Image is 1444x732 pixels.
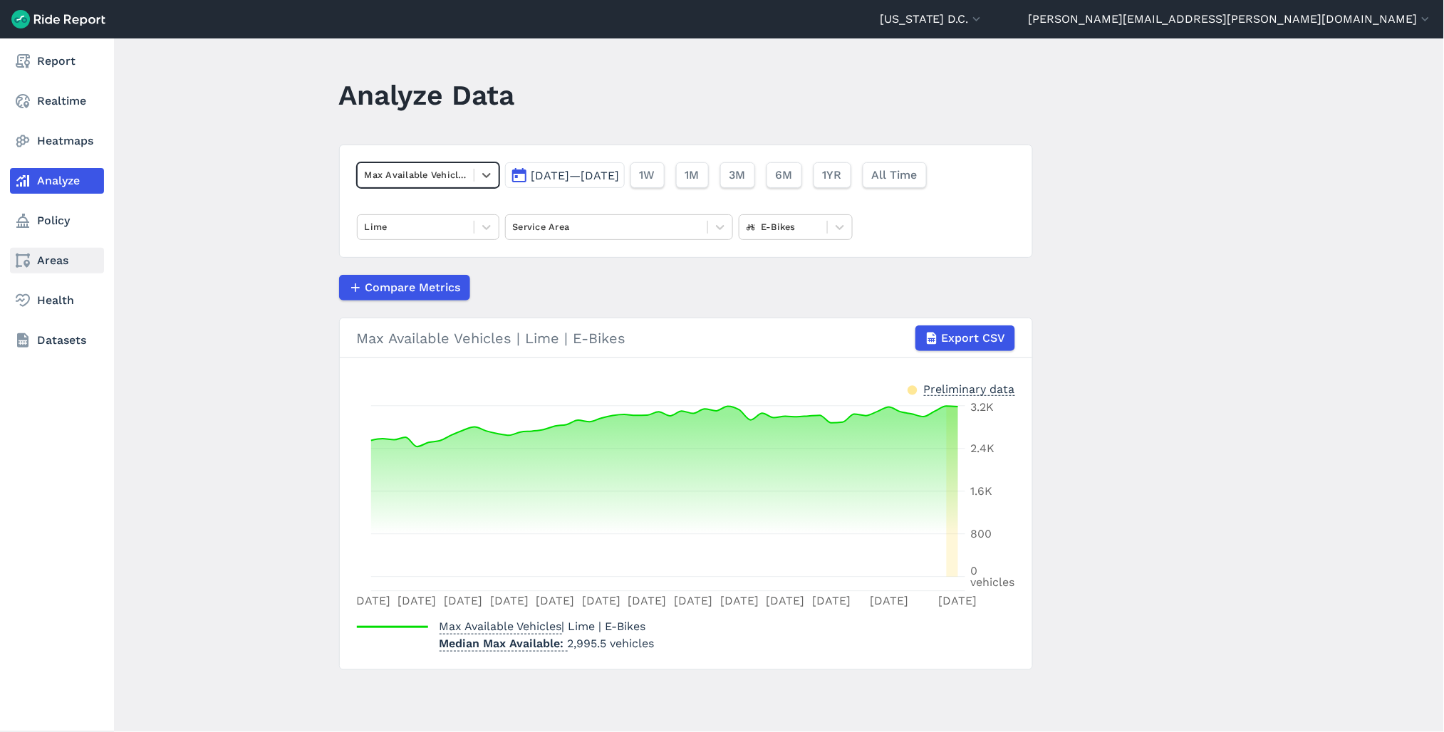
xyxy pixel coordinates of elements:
[10,288,104,313] a: Health
[814,162,851,188] button: 1YR
[339,75,515,115] h1: Analyze Data
[10,168,104,194] a: Analyze
[365,279,461,296] span: Compare Metrics
[352,594,390,607] tspan: [DATE]
[823,167,842,184] span: 1YR
[942,330,1006,347] span: Export CSV
[531,169,620,182] span: [DATE]—[DATE]
[971,442,995,456] tspan: 2.4K
[398,594,436,607] tspan: [DATE]
[1029,11,1433,28] button: [PERSON_NAME][EMAIL_ADDRESS][PERSON_NAME][DOMAIN_NAME]
[971,528,992,541] tspan: 800
[582,594,620,607] tspan: [DATE]
[971,401,994,414] tspan: 3.2K
[10,128,104,154] a: Heatmaps
[971,485,993,498] tspan: 1.6K
[489,594,528,607] tspan: [DATE]
[720,162,755,188] button: 3M
[971,576,1015,590] tspan: vehicles
[863,162,927,188] button: All Time
[729,167,746,184] span: 3M
[640,167,655,184] span: 1W
[440,632,568,652] span: Median Max Available
[767,162,802,188] button: 6M
[720,594,759,607] tspan: [DATE]
[915,325,1015,351] button: Export CSV
[357,325,1015,351] div: Max Available Vehicles | Lime | E-Bikes
[880,11,984,28] button: [US_STATE] D.C.
[924,381,1015,396] div: Preliminary data
[872,167,918,184] span: All Time
[440,635,655,652] p: 2,995.5 vehicles
[10,248,104,273] a: Areas
[870,594,908,607] tspan: [DATE]
[971,565,978,578] tspan: 0
[11,10,105,28] img: Ride Report
[10,88,104,114] a: Realtime
[444,594,482,607] tspan: [DATE]
[676,162,709,188] button: 1M
[766,594,804,607] tspan: [DATE]
[776,167,793,184] span: 6M
[939,594,977,607] tspan: [DATE]
[10,48,104,74] a: Report
[812,594,851,607] tspan: [DATE]
[440,615,562,634] span: Max Available Vehicles
[674,594,712,607] tspan: [DATE]
[10,208,104,234] a: Policy
[505,162,625,188] button: [DATE]—[DATE]
[339,275,470,300] button: Compare Metrics
[628,594,666,607] tspan: [DATE]
[536,594,574,607] tspan: [DATE]
[10,328,104,353] a: Datasets
[440,619,646,633] span: | Lime | E-Bikes
[630,162,665,188] button: 1W
[685,167,700,184] span: 1M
